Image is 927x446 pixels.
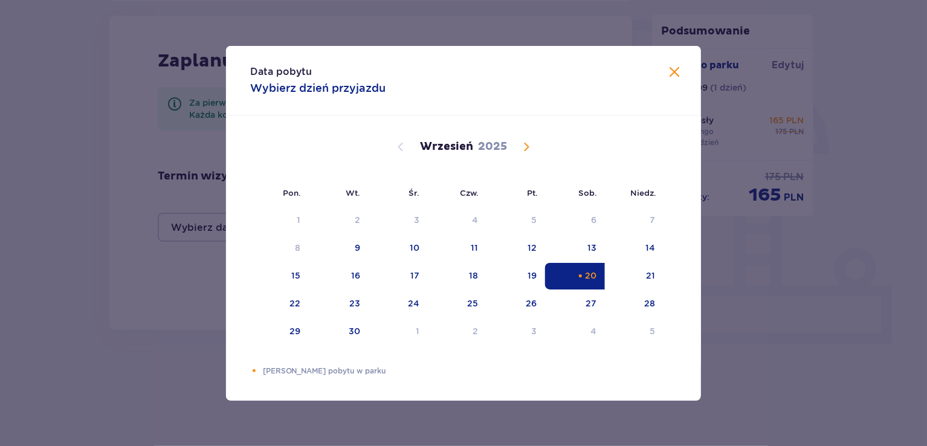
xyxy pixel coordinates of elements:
[283,188,301,198] small: Pon.
[531,325,537,337] div: 3
[409,188,419,198] small: Śr.
[591,214,596,226] div: 6
[545,318,605,345] td: Not available. sobota, 4 października 2025
[369,291,428,317] td: Choose środa, 24 września 2025 as your check-out date. It’s available.
[471,242,478,254] div: 11
[415,214,420,226] div: 3
[578,188,597,198] small: Sob.
[309,263,369,289] td: Choose wtorek, 16 września 2025 as your check-out date. It’s available.
[428,263,487,289] td: Choose czwartek, 18 września 2025 as your check-out date. It’s available.
[478,140,507,154] p: 2025
[250,81,386,95] p: Wybierz dzień przyjazdu
[586,297,596,309] div: 27
[369,263,428,289] td: Choose środa, 17 września 2025 as your check-out date. It’s available.
[250,65,312,79] p: Data pobytu
[545,291,605,317] td: Choose sobota, 27 września 2025 as your check-out date. It’s available.
[289,325,300,337] div: 29
[486,318,545,345] td: Not available. piątek, 3 października 2025
[605,318,664,345] td: Not available. niedziela, 5 października 2025
[349,297,360,309] div: 23
[351,270,360,282] div: 16
[291,270,300,282] div: 15
[416,325,420,337] div: 1
[250,318,309,345] td: Choose poniedziałek, 29 września 2025 as your check-out date. It’s available.
[428,291,487,317] td: Choose czwartek, 25 września 2025 as your check-out date. It’s available.
[527,188,538,198] small: Pt.
[528,270,537,282] div: 19
[605,235,664,262] td: Choose niedziela, 14 września 2025 as your check-out date. It’s available.
[469,270,478,282] div: 18
[409,297,420,309] div: 24
[486,291,545,317] td: Choose piątek, 26 września 2025 as your check-out date. It’s available.
[545,263,605,289] td: Selected as start date. sobota, 20 września 2025
[605,291,664,317] td: Choose niedziela, 28 września 2025 as your check-out date. It’s available.
[411,270,420,282] div: 17
[486,207,545,234] td: Not available. piątek, 5 września 2025
[428,235,487,262] td: Choose czwartek, 11 września 2025 as your check-out date. It’s available.
[410,242,420,254] div: 10
[486,235,545,262] td: Choose piątek, 12 września 2025 as your check-out date. It’s available.
[545,207,605,234] td: Not available. sobota, 6 września 2025
[605,263,664,289] td: Choose niedziela, 21 września 2025 as your check-out date. It’s available.
[289,297,300,309] div: 22
[467,297,478,309] div: 25
[428,207,487,234] td: Not available. czwartek, 4 września 2025
[369,318,428,345] td: Choose środa, 1 października 2025 as your check-out date. It’s available.
[528,242,537,254] div: 12
[309,207,369,234] td: Not available. wtorek, 2 września 2025
[295,242,300,254] div: 8
[630,188,656,198] small: Niedz.
[349,325,360,337] div: 30
[309,235,369,262] td: Choose wtorek, 9 września 2025 as your check-out date. It’s available.
[250,263,309,289] td: Choose poniedziałek, 15 września 2025 as your check-out date. It’s available.
[369,235,428,262] td: Choose środa, 10 września 2025 as your check-out date. It’s available.
[585,270,596,282] div: 20
[250,235,309,262] td: Not available. poniedziałek, 8 września 2025
[545,235,605,262] td: Choose sobota, 13 września 2025 as your check-out date. It’s available.
[226,115,701,366] div: Calendar
[531,214,537,226] div: 5
[309,291,369,317] td: Choose wtorek, 23 września 2025 as your check-out date. It’s available.
[587,242,596,254] div: 13
[346,188,360,198] small: Wt.
[428,318,487,345] td: Choose czwartek, 2 października 2025 as your check-out date. It’s available.
[590,325,596,337] div: 4
[473,325,478,337] div: 2
[472,214,478,226] div: 4
[605,207,664,234] td: Not available. niedziela, 7 września 2025
[250,291,309,317] td: Choose poniedziałek, 22 września 2025 as your check-out date. It’s available.
[355,214,360,226] div: 2
[309,318,369,345] td: Choose wtorek, 30 września 2025 as your check-out date. It’s available.
[355,242,360,254] div: 9
[250,207,309,234] td: Not available. poniedziałek, 1 września 2025
[486,263,545,289] td: Choose piątek, 19 września 2025 as your check-out date. It’s available.
[460,188,479,198] small: Czw.
[369,207,428,234] td: Not available. środa, 3 września 2025
[420,140,473,154] p: Wrzesień
[526,297,537,309] div: 26
[297,214,300,226] div: 1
